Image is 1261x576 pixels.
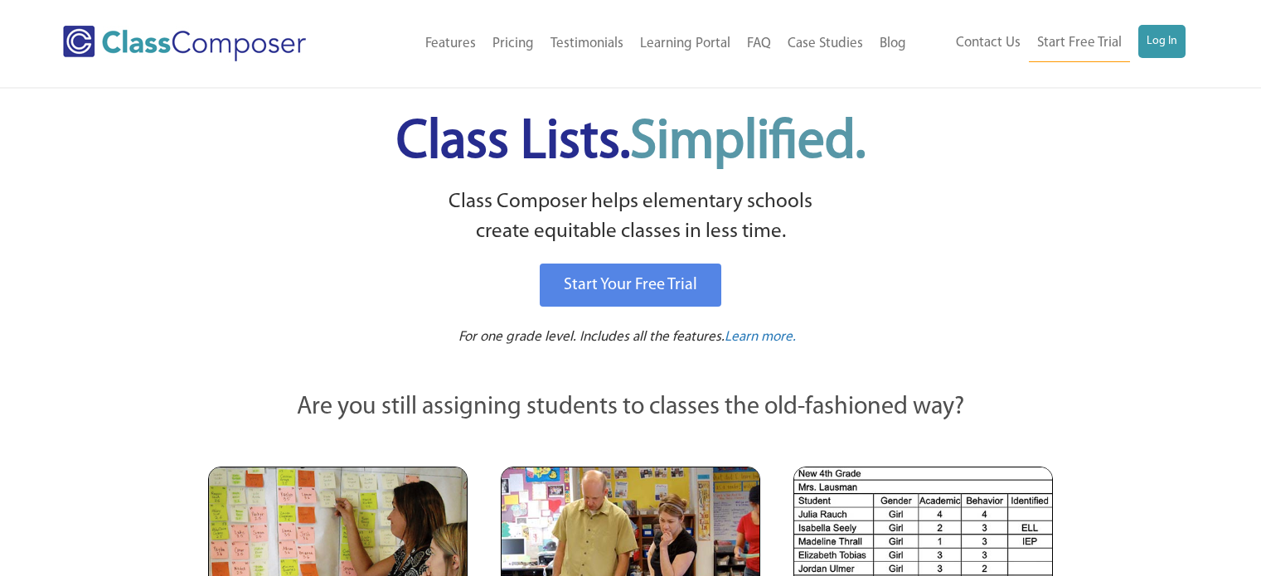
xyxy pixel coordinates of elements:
span: For one grade level. Includes all the features. [458,330,725,344]
span: Class Lists. [396,116,866,170]
a: Learning Portal [632,26,739,62]
a: Testimonials [542,26,632,62]
a: Case Studies [779,26,871,62]
nav: Header Menu [914,25,1186,62]
p: Are you still assigning students to classes the old-fashioned way? [208,390,1054,426]
a: Blog [871,26,914,62]
p: Class Composer helps elementary schools create equitable classes in less time. [206,187,1056,248]
a: Features [417,26,484,62]
a: FAQ [739,26,779,62]
a: Start Your Free Trial [540,264,721,307]
a: Start Free Trial [1029,25,1130,62]
span: Start Your Free Trial [564,277,697,293]
img: Class Composer [63,26,306,61]
a: Log In [1138,25,1186,58]
a: Pricing [484,26,542,62]
span: Learn more. [725,330,796,344]
a: Learn more. [725,327,796,348]
nav: Header Menu [359,26,914,62]
span: Simplified. [630,116,866,170]
a: Contact Us [948,25,1029,61]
